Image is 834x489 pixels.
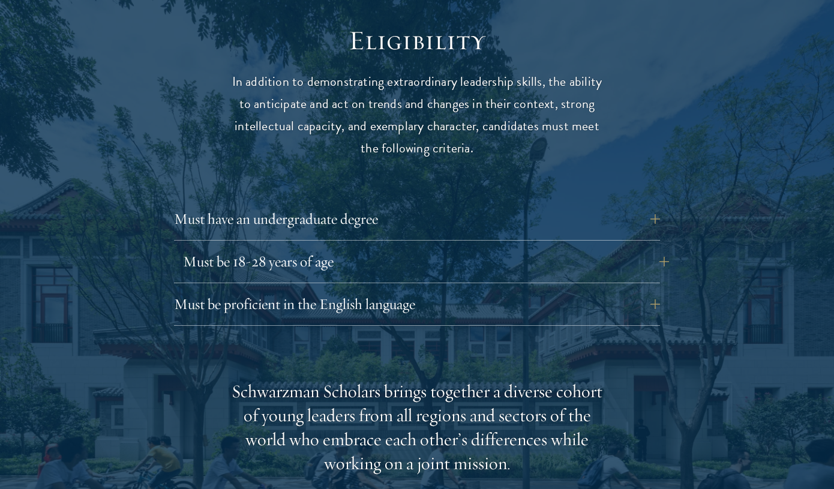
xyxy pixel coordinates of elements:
h2: Eligibility [231,24,603,58]
div: Schwarzman Scholars brings together a diverse cohort of young leaders from all regions and sector... [231,380,603,476]
button: Must be proficient in the English language [174,290,660,319]
button: Must have an undergraduate degree [174,205,660,233]
button: Must be 18-28 years of age [183,247,669,276]
p: In addition to demonstrating extraordinary leadership skills, the ability to anticipate and act o... [231,71,603,160]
